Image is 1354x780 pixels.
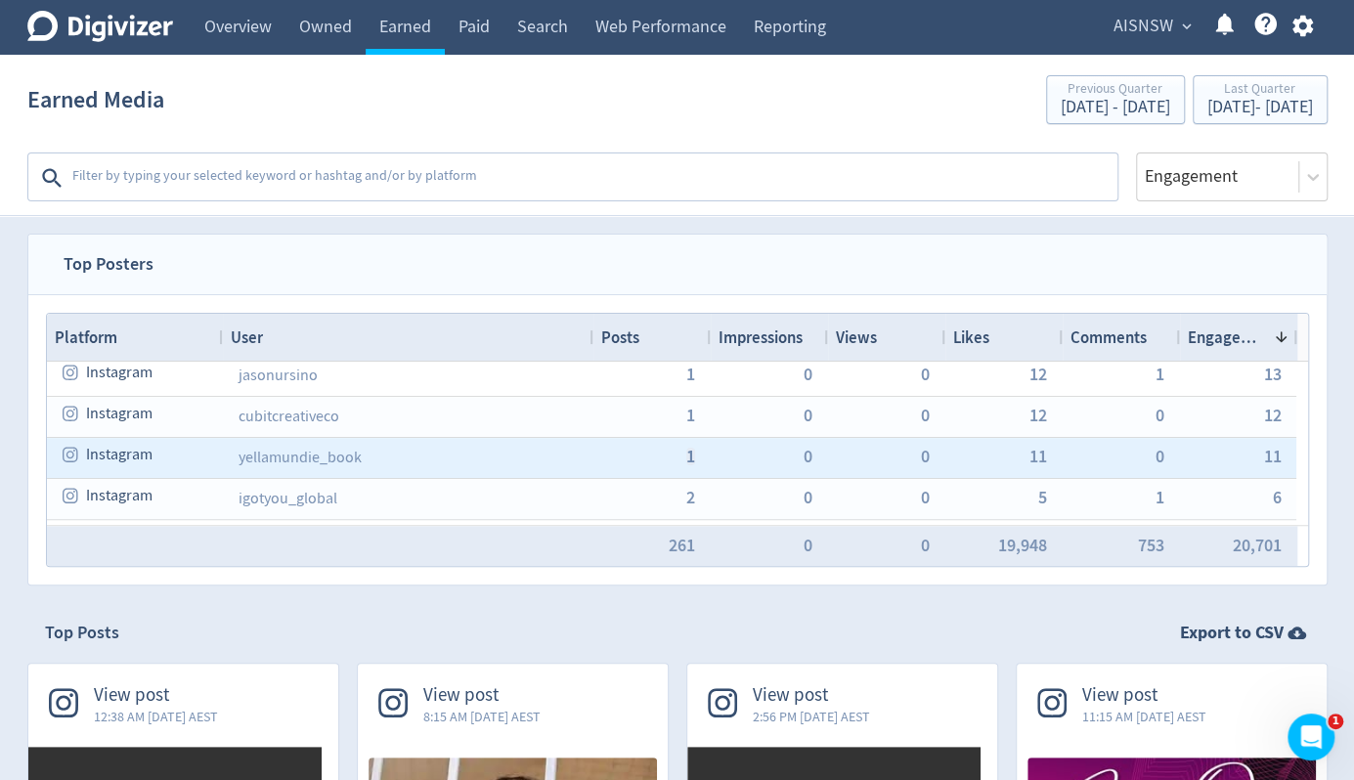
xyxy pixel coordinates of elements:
button: 0 [921,407,930,424]
button: 0 [921,489,930,506]
button: 11 [1264,448,1282,465]
button: Previous Quarter[DATE] - [DATE] [1046,75,1185,124]
button: 0 [921,366,930,383]
button: 0 [804,489,812,506]
button: 0 [1156,448,1164,465]
span: Top Posters [46,235,171,294]
button: 11 [1029,448,1047,465]
button: 1 [686,407,695,424]
span: User [231,326,263,348]
div: [DATE] - [DATE] [1207,99,1313,116]
a: yellamundie_book [239,448,362,467]
iframe: Intercom live chat [1288,714,1334,760]
button: 0 [804,537,812,554]
strong: Export to CSV [1180,621,1284,645]
span: 8:15 AM [DATE] AEST [423,707,541,726]
span: View post [1082,684,1206,707]
h2: Top Posts [45,621,119,645]
span: 2:56 PM [DATE] AEST [753,707,870,726]
button: 19,948 [998,537,1047,554]
span: View post [94,684,218,707]
button: 12 [1029,407,1047,424]
svg: instagram [63,487,80,504]
span: Likes [953,326,989,348]
span: Posts [601,326,639,348]
button: 0 [804,366,812,383]
button: 2 [686,489,695,506]
button: 261 [669,537,695,554]
button: 0 [804,407,812,424]
span: AISNSW [1114,11,1173,42]
div: Previous Quarter [1061,82,1170,99]
span: 12:38 AM [DATE] AEST [94,707,218,726]
button: 1 [1156,489,1164,506]
svg: instagram [63,364,80,381]
span: Instagram [86,436,153,474]
span: Instagram [86,395,153,433]
span: View post [423,684,541,707]
span: View post [753,684,870,707]
button: 1 [1156,366,1164,383]
button: 0 [1156,407,1164,424]
span: 11:15 AM [DATE] AEST [1082,707,1206,726]
button: 13 [1264,366,1282,383]
button: Last Quarter[DATE]- [DATE] [1193,75,1328,124]
span: expand_more [1178,18,1196,35]
span: Comments [1070,326,1147,348]
a: igotyou_global [239,489,337,508]
svg: instagram [63,446,80,463]
button: 0 [921,537,930,554]
span: Instagram [86,477,153,515]
span: Instagram [86,354,153,392]
h1: Earned Media [27,68,164,131]
a: cubitcreativeco [239,407,339,426]
div: Last Quarter [1207,82,1313,99]
span: Impressions [719,326,803,348]
button: 6 [1273,489,1282,506]
button: 5 [1038,489,1047,506]
span: 1 [1328,714,1343,729]
span: Platform [55,326,117,348]
button: 1 [686,366,695,383]
button: 12 [1029,366,1047,383]
button: 12 [1264,407,1282,424]
button: 753 [1138,537,1164,554]
a: jasonursino [239,366,318,385]
svg: instagram [63,405,80,422]
button: 1 [686,448,695,465]
span: Views [836,326,877,348]
span: Engagement [1188,326,1266,348]
button: 0 [804,448,812,465]
button: AISNSW [1107,11,1197,42]
button: 0 [921,448,930,465]
button: 20,701 [1233,537,1282,554]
